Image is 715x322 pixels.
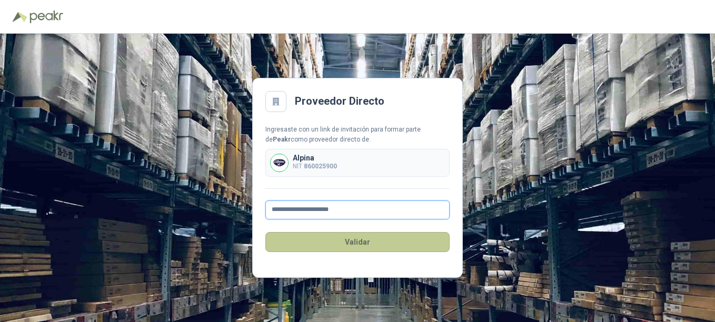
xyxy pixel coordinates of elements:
h2: Proveedor Directo [295,93,384,109]
img: Logo [13,12,27,22]
img: Company Logo [271,154,288,172]
button: Validar [265,232,450,252]
div: Ingresaste con un link de invitación para formar parte de como proveedor directo de: [265,125,450,145]
img: Peakr [29,11,63,23]
p: Alpina [293,154,337,162]
b: Peakr [273,136,291,143]
p: NIT [293,162,337,172]
b: 860025900 [304,163,337,170]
